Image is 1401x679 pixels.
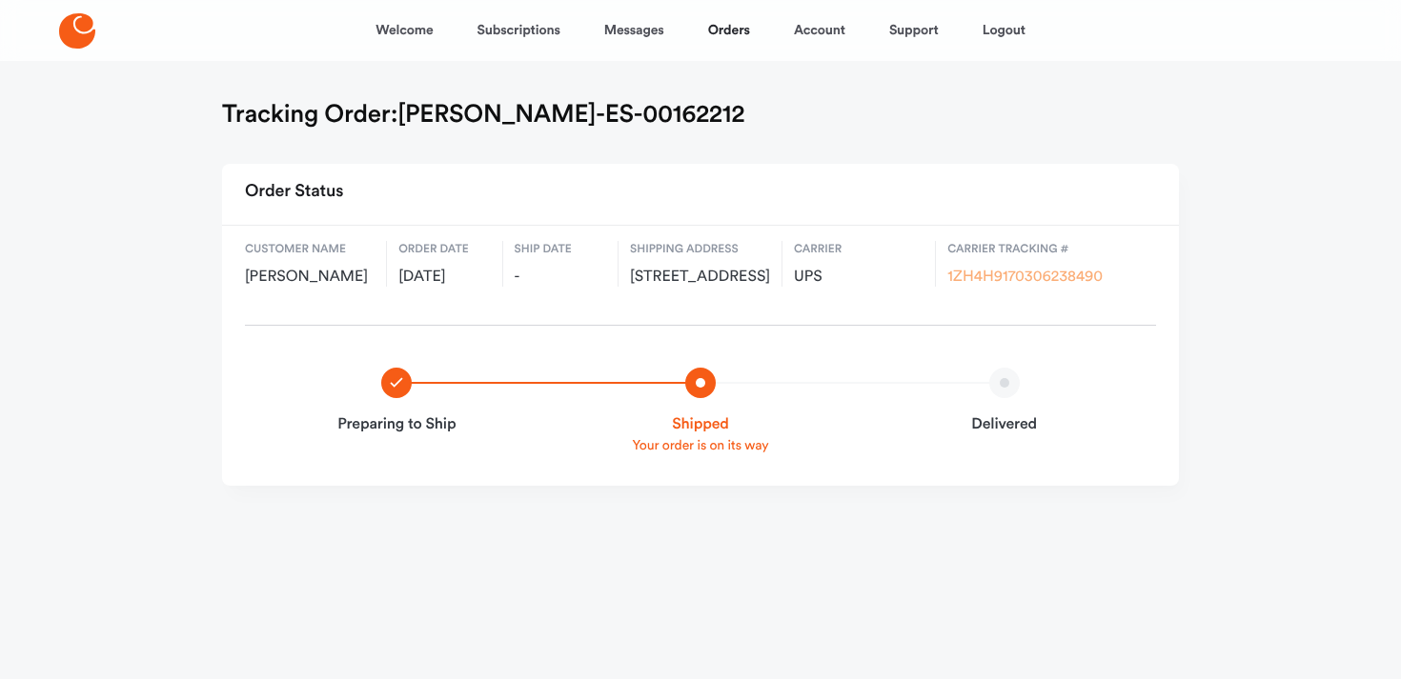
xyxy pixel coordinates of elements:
h1: Tracking Order: [PERSON_NAME]-ES-00162212 [222,99,744,130]
a: Subscriptions [477,8,560,53]
a: Welcome [376,8,433,53]
a: Account [794,8,845,53]
span: [STREET_ADDRESS] [630,268,770,287]
p: Your order is on its way [572,436,830,455]
span: [PERSON_NAME] [245,268,375,287]
span: Carrier Tracking # [947,241,1145,258]
strong: Delivered [875,413,1133,436]
a: Orders [708,8,750,53]
span: UPS [794,268,924,287]
span: Shipping address [630,241,770,258]
a: Logout [983,8,1025,53]
strong: Preparing to Ship [268,413,526,436]
strong: Shipped [572,413,830,436]
a: 1ZH4H9170306238490 [947,270,1103,285]
span: Order date [398,241,490,258]
span: - [515,268,606,287]
span: Customer name [245,241,375,258]
h2: Order Status [245,175,343,210]
span: Ship date [515,241,606,258]
span: [DATE] [398,268,490,287]
a: Support [889,8,939,53]
a: Messages [604,8,664,53]
span: Carrier [794,241,924,258]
